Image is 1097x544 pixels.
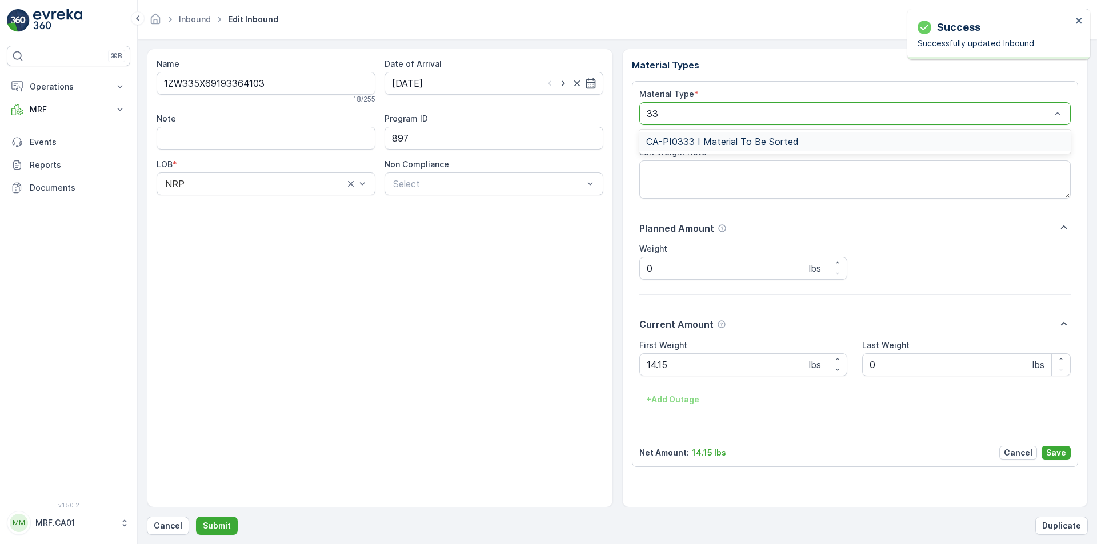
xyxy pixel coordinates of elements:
a: Documents [7,176,130,199]
label: Weight [639,244,667,253]
button: Cancel [147,517,189,535]
p: Successfully updated Inbound [918,38,1072,49]
p: Planned Amount [639,221,714,235]
div: MM [10,514,28,532]
div: Help Tooltip Icon [718,224,727,233]
img: logo [7,9,30,32]
p: MRF.CA01 [35,517,114,529]
button: close [1075,16,1083,27]
p: lbs [1032,358,1044,372]
button: MMMRF.CA01 [7,511,130,535]
span: v 1.50.2 [7,502,130,509]
span: Edit Inbound [226,14,281,25]
p: Current Amount [639,317,714,331]
label: Non Compliance [385,159,449,169]
button: Operations [7,75,130,98]
button: +Add Outage [639,390,706,409]
p: 18 / 255 [353,95,375,104]
p: MRF [30,104,107,115]
p: lbs [809,358,821,372]
label: First Weight [639,340,687,350]
button: MRF [7,98,130,121]
a: Events [7,131,130,154]
button: Submit [196,517,238,535]
p: Success [937,19,980,35]
p: Submit [203,520,231,531]
label: Material Type [639,89,694,99]
p: Cancel [154,520,182,531]
label: Date of Arrival [385,59,442,68]
label: Program ID [385,114,428,123]
p: Cancel [1004,447,1032,458]
div: Help Tooltip Icon [717,320,726,329]
p: 14.15 lbs [692,447,726,458]
img: logo_light-DOdMpM7g.png [33,9,82,32]
input: dd/mm/yyyy [385,72,603,95]
label: Last Weight [862,340,910,350]
p: Save [1046,447,1066,458]
label: LOB [157,159,173,169]
p: ⌘B [111,51,122,61]
label: Name [157,59,179,68]
p: lbs [809,261,821,275]
a: Inbound [179,14,211,24]
a: Homepage [149,17,162,27]
a: Reports [7,154,130,176]
p: Select [393,177,583,191]
button: Cancel [999,446,1037,460]
p: Documents [30,182,126,194]
p: Duplicate [1042,520,1081,531]
button: Save [1042,446,1071,460]
p: Operations [30,81,107,92]
p: Events [30,136,126,148]
label: Note [157,114,176,123]
span: CA-PI0333 I Material To Be Sorted [646,136,799,147]
p: Reports [30,159,126,171]
p: Net Amount : [639,447,689,458]
p: Material Types [632,58,1079,72]
p: + Add Outage [646,394,699,405]
button: Duplicate [1035,517,1088,535]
